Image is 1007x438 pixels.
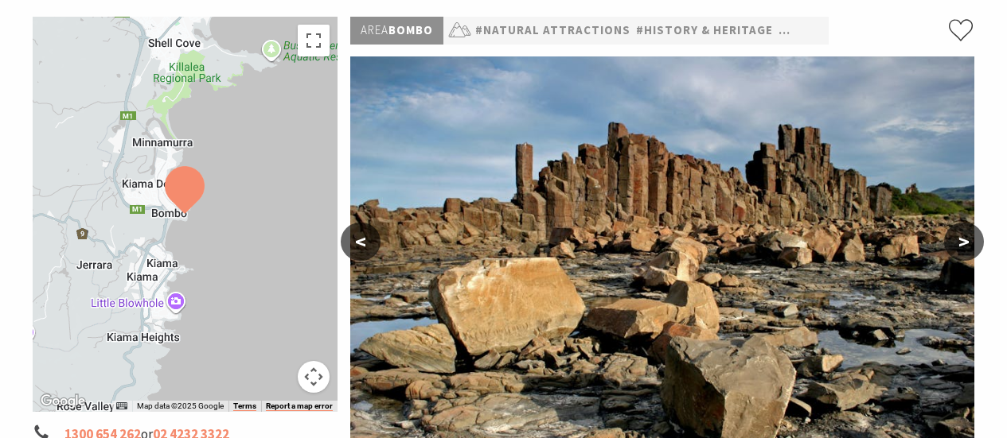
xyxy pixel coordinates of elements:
[137,401,224,410] span: Map data ©2025 Google
[341,223,381,261] button: <
[298,25,330,56] button: Toggle fullscreen view
[37,391,89,412] img: Google
[361,22,388,37] span: Area
[298,361,330,393] button: Map camera controls
[350,17,443,45] p: Bombo
[116,401,127,412] button: Keyboard shortcuts
[944,223,984,261] button: >
[636,21,773,41] a: #History & Heritage
[475,21,630,41] a: #Natural Attractions
[37,391,89,412] a: Open this area in Google Maps (opens a new window)
[266,401,333,411] a: Report a map error
[233,401,256,411] a: Terms (opens in new tab)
